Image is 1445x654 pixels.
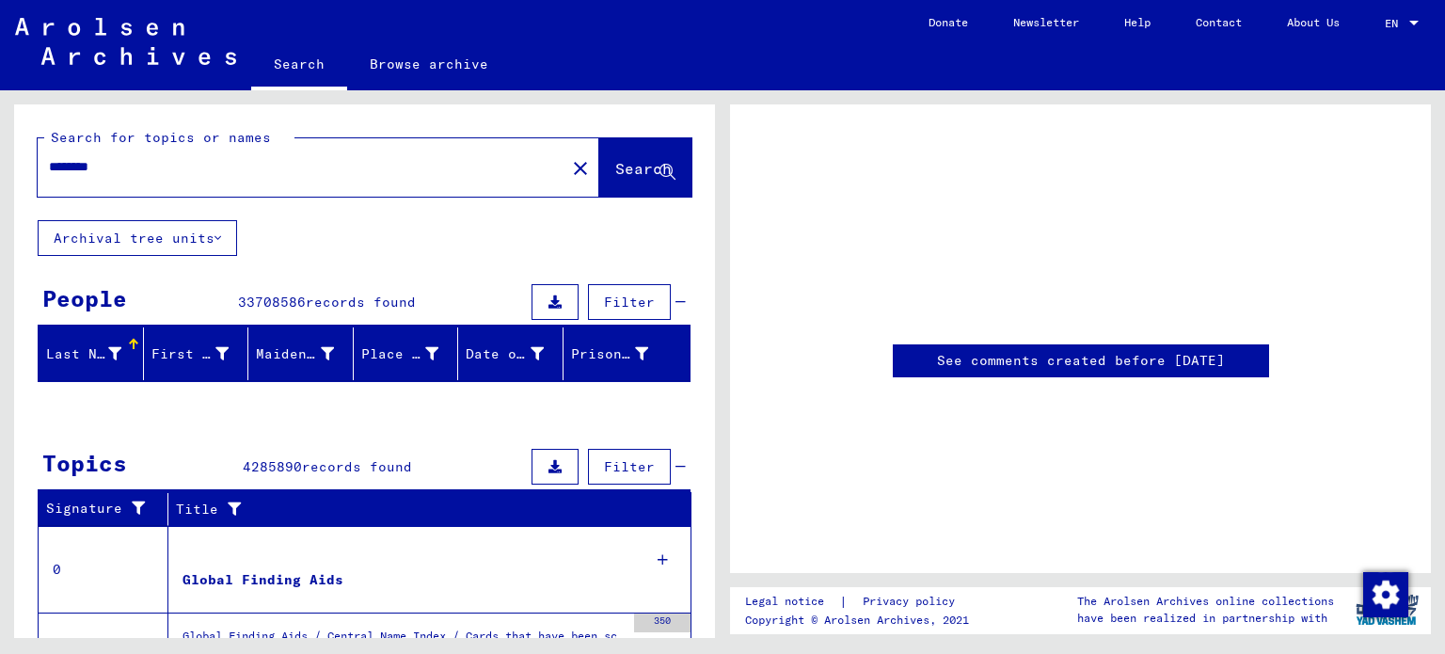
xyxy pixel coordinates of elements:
[15,18,236,65] img: Arolsen_neg.svg
[1077,593,1334,610] p: The Arolsen Archives online collections
[248,327,354,380] mat-header-cell: Maiden Name
[302,458,412,475] span: records found
[151,344,230,364] div: First Name
[38,220,237,256] button: Archival tree units
[588,449,671,485] button: Filter
[183,570,343,590] div: Global Finding Aids
[46,494,172,524] div: Signature
[238,294,306,311] span: 33708586
[569,157,592,180] mat-icon: close
[151,339,253,369] div: First Name
[458,327,564,380] mat-header-cell: Date of Birth
[46,339,145,369] div: Last Name
[1362,571,1407,616] div: Change consent
[42,446,127,480] div: Topics
[51,129,271,146] mat-label: Search for topics or names
[306,294,416,311] span: records found
[251,41,347,90] a: Search
[604,294,655,311] span: Filter
[604,458,655,475] span: Filter
[183,628,625,654] div: Global Finding Aids / Central Name Index / Cards that have been scanned during first sequential m...
[599,138,691,197] button: Search
[564,327,691,380] mat-header-cell: Prisoner #
[39,327,144,380] mat-header-cell: Last Name
[1352,586,1422,633] img: yv_logo.png
[176,494,673,524] div: Title
[46,499,153,518] div: Signature
[354,327,459,380] mat-header-cell: Place of Birth
[745,612,977,629] p: Copyright © Arolsen Archives, 2021
[937,351,1225,371] a: See comments created before [DATE]
[256,339,357,369] div: Maiden Name
[1363,572,1408,617] img: Change consent
[588,284,671,320] button: Filter
[256,344,334,364] div: Maiden Name
[466,344,544,364] div: Date of Birth
[562,149,599,186] button: Clear
[347,41,511,87] a: Browse archive
[176,500,654,519] div: Title
[848,592,977,612] a: Privacy policy
[745,592,977,612] div: |
[46,344,121,364] div: Last Name
[42,281,127,315] div: People
[243,458,302,475] span: 4285890
[571,339,673,369] div: Prisoner #
[466,339,567,369] div: Date of Birth
[361,339,463,369] div: Place of Birth
[745,592,839,612] a: Legal notice
[39,526,168,613] td: 0
[144,327,249,380] mat-header-cell: First Name
[634,614,691,632] div: 350
[361,344,439,364] div: Place of Birth
[1385,17,1405,30] span: EN
[615,159,672,178] span: Search
[571,344,649,364] div: Prisoner #
[1077,610,1334,627] p: have been realized in partnership with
